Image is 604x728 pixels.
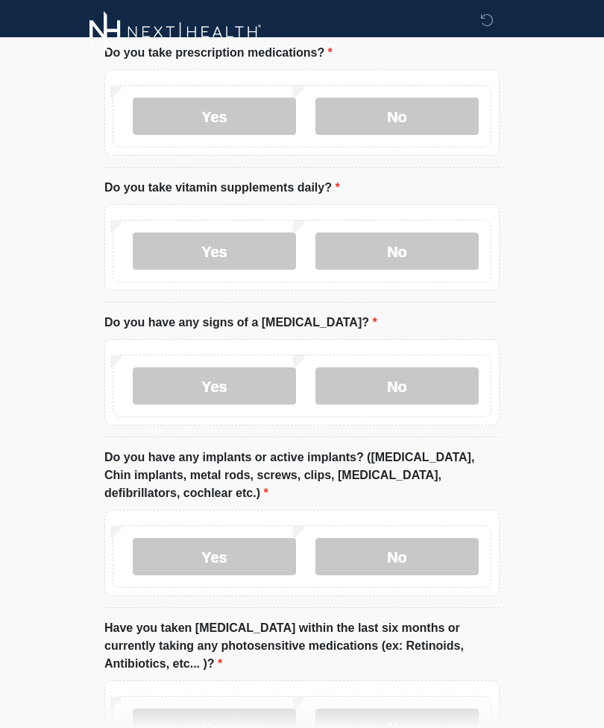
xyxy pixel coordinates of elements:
[315,538,479,575] label: No
[104,314,377,332] label: Do you have any signs of a [MEDICAL_DATA]?
[315,232,479,270] label: No
[133,367,296,405] label: Yes
[133,538,296,575] label: Yes
[104,449,500,502] label: Do you have any implants or active implants? ([MEDICAL_DATA], Chin implants, metal rods, screws, ...
[104,619,500,673] label: Have you taken [MEDICAL_DATA] within the last six months or currently taking any photosensitive m...
[315,98,479,135] label: No
[104,179,340,197] label: Do you take vitamin supplements daily?
[133,98,296,135] label: Yes
[315,367,479,405] label: No
[89,11,262,52] img: Next-Health Logo
[133,232,296,270] label: Yes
